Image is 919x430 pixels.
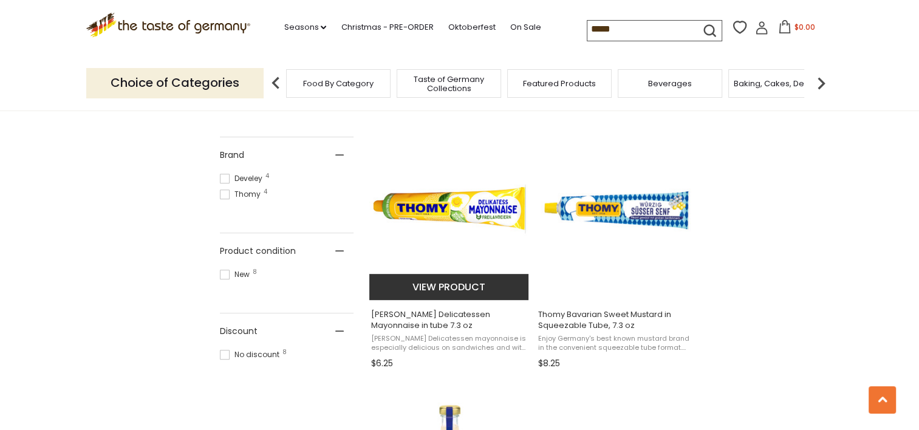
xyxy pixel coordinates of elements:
span: $0.00 [794,22,815,32]
span: Discount [220,325,258,338]
a: Food By Category [303,79,374,88]
span: New [220,269,253,280]
span: Thomy Bavarian Sweet Mustard in Squeezable Tube, 7.3 oz [538,309,695,331]
a: Taste of Germany Collections [400,75,497,93]
a: Christmas - PRE-ORDER [341,21,433,34]
span: 8 [253,269,257,275]
span: 4 [264,189,267,195]
img: previous arrow [264,71,288,95]
span: $8.25 [538,357,560,370]
a: Seasons [284,21,326,34]
a: Thomy Delicatessen Mayonnaise in tube 7.3 oz [369,118,530,373]
span: 4 [265,173,269,179]
button: $0.00 [771,20,822,38]
span: No discount [220,349,283,360]
a: Baking, Cakes, Desserts [734,79,828,88]
a: Oktoberfest [448,21,495,34]
a: Beverages [648,79,692,88]
span: $6.25 [371,357,393,370]
span: Enjoy Germany's best known mustard brand in the convenient squeezable tube format. These are made... [538,334,695,353]
span: [PERSON_NAME] Delicatessen mayonnaise is especially delicious on sandwiches and with french fries... [371,334,528,353]
img: next arrow [809,71,833,95]
span: Develey [220,173,266,184]
a: On Sale [510,21,541,34]
img: Thomy Bavarian Sweet Mustard [536,129,697,290]
a: Thomy Bavarian Sweet Mustard in Squeezable Tube, 7.3 oz [536,118,697,373]
a: Featured Products [523,79,596,88]
span: [PERSON_NAME] Delicatessen Mayonnaise in tube 7.3 oz [371,309,528,331]
img: Thomy Delikatess Mayonnaise [369,129,530,290]
span: Brand [220,149,244,162]
span: Thomy [220,189,264,200]
span: 8 [282,349,287,355]
span: Product condition [220,245,296,258]
p: Choice of Categories [86,68,264,98]
button: View product [369,274,529,300]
